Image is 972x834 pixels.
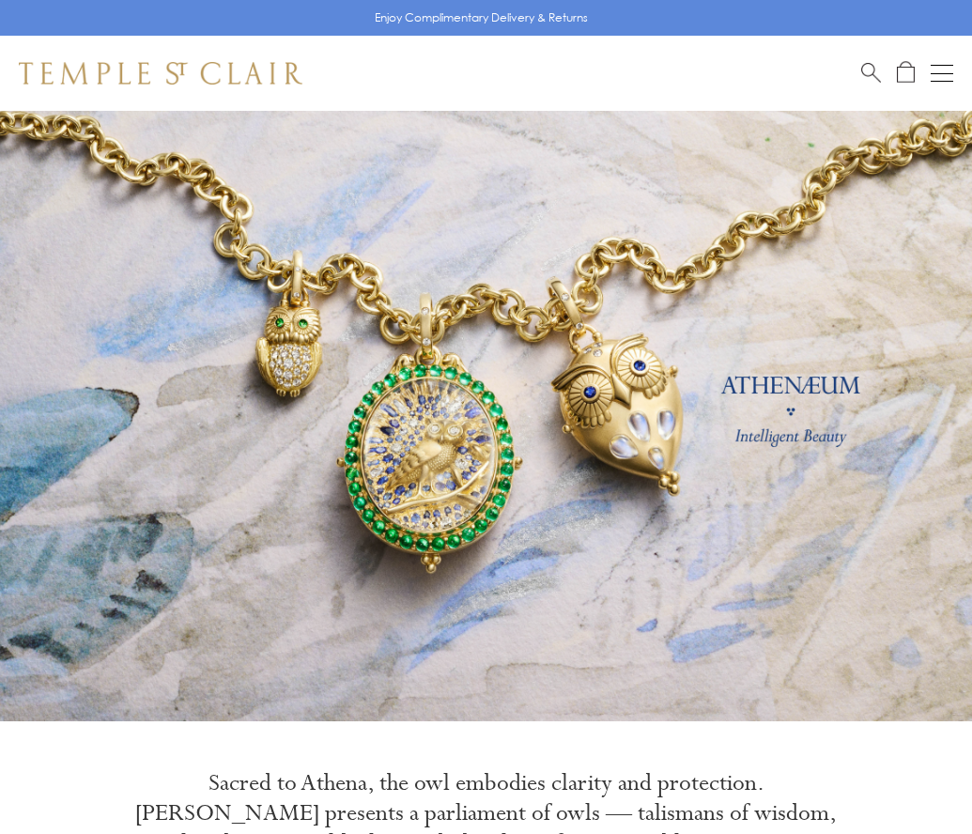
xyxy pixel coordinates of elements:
p: Enjoy Complimentary Delivery & Returns [375,8,588,27]
img: Temple St. Clair [19,62,302,85]
a: Search [861,61,881,85]
button: Open navigation [931,62,953,85]
a: Open Shopping Bag [897,61,915,85]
